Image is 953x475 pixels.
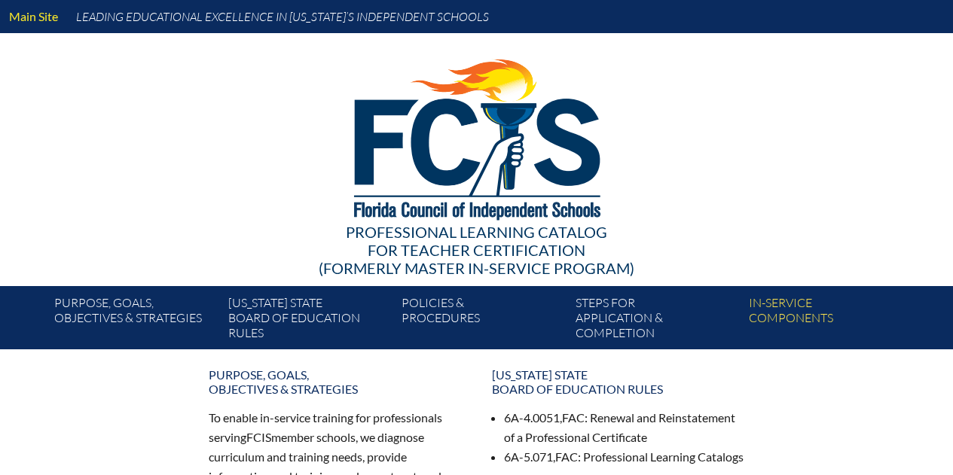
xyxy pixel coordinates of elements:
a: Purpose, goals,objectives & strategies [200,361,471,402]
span: FAC [555,449,578,464]
span: for Teacher Certification [368,241,585,259]
div: Professional Learning Catalog (formerly Master In-service Program) [43,223,911,277]
a: Main Site [3,6,64,26]
a: [US_STATE] StateBoard of Education rules [483,361,754,402]
a: In-servicecomponents [743,292,916,349]
span: FCIS [246,430,271,444]
a: Steps forapplication & completion [570,292,743,349]
img: FCISlogo221.eps [321,33,632,239]
span: FAC [562,410,585,425]
a: [US_STATE] StateBoard of Education rules [222,292,396,349]
li: 6A-5.071, : Professional Learning Catalogs [504,447,745,467]
a: Purpose, goals,objectives & strategies [48,292,221,349]
li: 6A-4.0051, : Renewal and Reinstatement of a Professional Certificate [504,408,745,447]
a: Policies &Procedures [396,292,569,349]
